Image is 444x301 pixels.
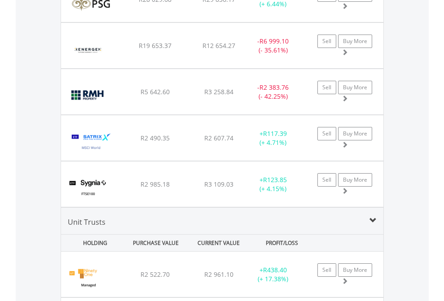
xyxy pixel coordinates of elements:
a: Buy More [338,173,372,187]
span: R438.40 [263,266,287,274]
a: Buy More [338,35,372,48]
span: R2 383.76 [259,83,289,92]
a: Sell [317,263,336,277]
img: EQU.ZA.SYGUK.png [66,173,111,205]
div: + (+ 17.38%) [245,266,301,284]
span: Unit Trusts [68,217,106,227]
span: R3 109.03 [204,180,233,188]
a: Sell [317,173,336,187]
a: Buy More [338,263,372,277]
span: R5 642.60 [141,87,170,96]
img: UT.ZA.MTBTE.png [66,263,111,295]
span: R2 961.10 [204,270,233,279]
span: R3 258.84 [204,87,233,96]
span: R117.39 [263,129,287,138]
div: - (- 42.25%) [245,83,301,101]
div: + (+ 4.71%) [245,129,301,147]
a: Sell [317,81,336,94]
span: R123.85 [263,175,287,184]
img: EQU.ZA.REN.png [66,34,111,66]
span: R2 985.18 [141,180,170,188]
img: EQU.ZA.STXWDM.png [66,127,117,158]
div: CURRENT VALUE [188,235,249,251]
span: R2 607.74 [204,134,233,142]
a: Sell [317,127,336,140]
span: R6 999.10 [259,37,289,45]
span: R2 522.70 [141,270,170,279]
div: - (- 35.61%) [245,37,301,55]
div: HOLDING [62,235,123,251]
a: Buy More [338,127,372,140]
div: PROFIT/LOSS [251,235,312,251]
div: PURCHASE VALUE [125,235,186,251]
a: Buy More [338,81,372,94]
span: R12 654.27 [202,41,235,50]
a: Sell [317,35,336,48]
span: R2 490.35 [141,134,170,142]
span: R19 653.37 [139,41,171,50]
div: + (+ 4.15%) [245,175,301,193]
img: EQU.ZA.RMH.png [66,80,111,112]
